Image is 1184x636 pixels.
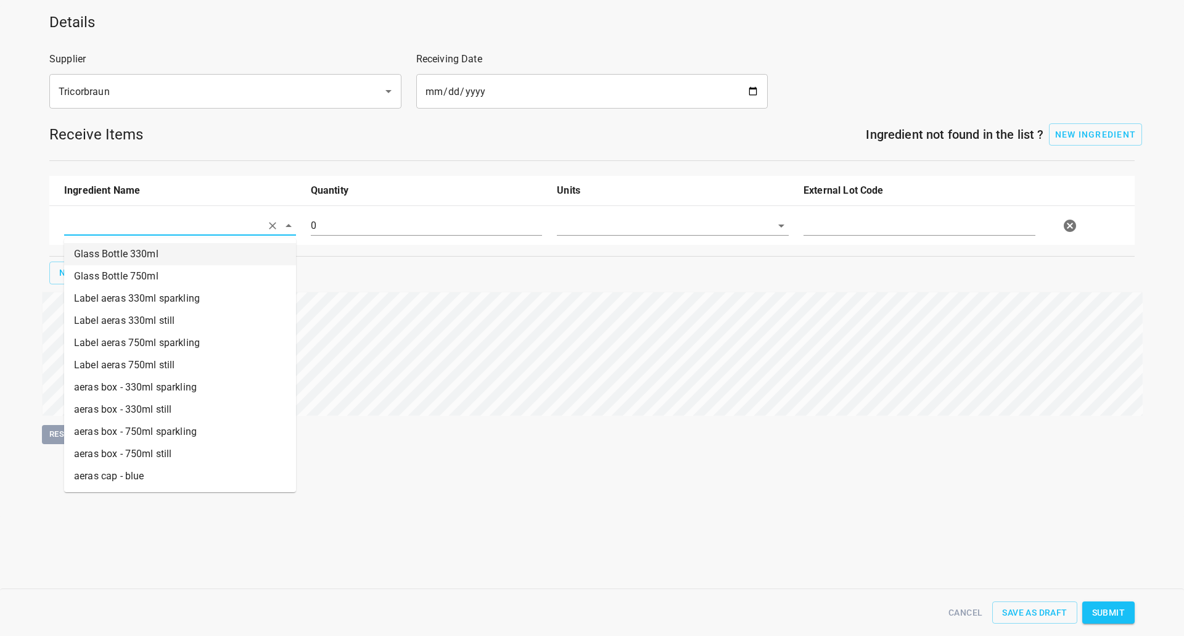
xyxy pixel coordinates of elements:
li: aeras cap - blue [64,465,296,487]
p: Quantity [311,183,543,198]
span: Submit [1092,605,1125,621]
li: aeras box - 330ml sparkling [64,376,296,399]
button: Cancel [943,601,987,624]
h5: Details [49,12,1135,32]
li: Label aeras 750ml sparkling [64,332,296,354]
li: Label aeras 330ml sparkling [64,287,296,310]
li: aeras box - 330ml still [64,399,296,421]
p: Ingredient Name [64,183,296,198]
li: aeras box - 750ml sparkling [64,421,296,443]
li: aeras cap - white [64,487,296,510]
p: Units [557,183,789,198]
button: Clear [264,217,281,234]
button: Close [280,217,297,234]
button: Reset [42,425,81,444]
li: Label aeras 330ml still [64,310,296,332]
span: New [59,265,79,281]
button: Submit [1082,601,1135,624]
p: Supplier [49,52,401,67]
span: Save as Draft [1002,605,1067,621]
p: Receiving Date [416,52,768,67]
span: New Ingredient [1055,130,1137,139]
h5: Receive Items [49,125,143,144]
p: External Lot Code [804,183,1035,198]
li: Glass Bottle 330ml [64,243,296,265]
li: Label aeras 750ml still [64,354,296,376]
button: Open [773,217,790,234]
span: Reset [48,427,75,442]
li: Glass Bottle 750ml [64,265,296,287]
button: Open [380,83,397,100]
button: New [49,262,89,284]
button: Save as Draft [992,601,1077,624]
button: add [1049,123,1143,146]
h6: Ingredient not found in the list ? [143,125,1044,144]
span: Cancel [948,605,982,621]
li: aeras box - 750ml still [64,443,296,465]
